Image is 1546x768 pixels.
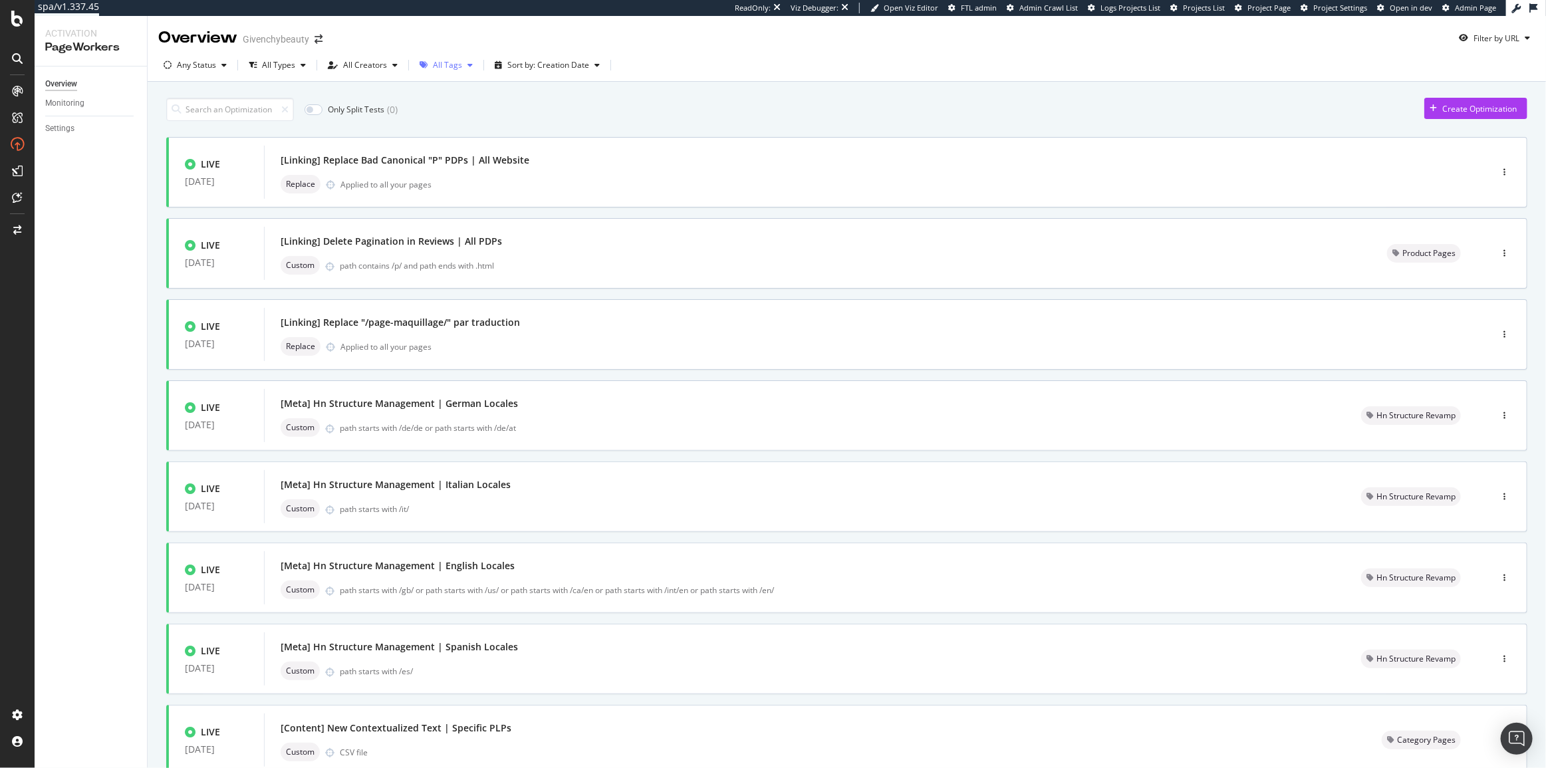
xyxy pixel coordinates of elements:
div: Settings [45,122,74,136]
div: Only Split Tests [328,104,384,115]
div: [DATE] [185,420,248,430]
div: Applied to all your pages [340,179,432,190]
span: Open in dev [1390,3,1432,13]
div: All Creators [343,61,387,69]
div: neutral label [1361,406,1461,425]
a: Project Settings [1301,3,1367,13]
div: neutral label [1361,487,1461,506]
div: Givenchybeauty [243,33,309,46]
div: neutral label [281,499,320,518]
span: Logs Projects List [1100,3,1160,13]
div: Any Status [177,61,216,69]
div: Overview [158,27,237,49]
span: Project Settings [1313,3,1367,13]
div: Overview [45,77,77,91]
a: Open in dev [1377,3,1432,13]
span: Custom [286,748,315,756]
button: All Tags [414,55,478,76]
div: LIVE [201,563,220,576]
div: neutral label [281,175,321,193]
span: Admin Crawl List [1019,3,1078,13]
div: [DATE] [185,338,248,349]
span: Project Page [1247,3,1291,13]
div: neutral label [281,337,321,356]
a: Overview [45,77,138,91]
div: neutral label [1361,569,1461,587]
span: Product Pages [1402,249,1456,257]
span: Hn Structure Revamp [1376,574,1456,582]
div: [Meta] Hn Structure Management | Spanish Locales [281,640,518,654]
div: Activation [45,27,136,40]
div: neutral label [281,662,320,680]
div: neutral label [281,418,320,437]
div: [DATE] [185,176,248,187]
div: neutral label [1387,244,1461,263]
div: neutral label [281,580,320,599]
button: Any Status [158,55,232,76]
div: path starts with /de/de or path starts with /de/at [340,422,1329,434]
div: CSV file [340,747,368,758]
span: Hn Structure Revamp [1376,412,1456,420]
span: Custom [286,424,315,432]
div: LIVE [201,401,220,414]
div: Filter by URL [1474,33,1519,44]
a: Projects List [1170,3,1225,13]
div: All Types [262,61,295,69]
input: Search an Optimization [166,98,294,121]
div: [Meta] Hn Structure Management | English Locales [281,559,515,573]
button: All Creators [322,55,403,76]
div: path starts with /gb/ or path starts with /us/ or path starts with /ca/en or path starts with /in... [340,584,1329,596]
div: Open Intercom Messenger [1501,723,1533,755]
div: path starts with /es/ [340,666,1329,677]
span: Hn Structure Revamp [1376,655,1456,663]
div: [Content] New Contextualized Text | Specific PLPs [281,721,511,735]
a: FTL admin [948,3,997,13]
div: arrow-right-arrow-left [315,35,322,44]
div: ReadOnly: [735,3,771,13]
span: Hn Structure Revamp [1376,493,1456,501]
div: [Linking] Delete Pagination in Reviews | All PDPs [281,235,502,248]
div: LIVE [201,644,220,658]
button: Filter by URL [1454,27,1535,49]
div: [Meta] Hn Structure Management | Italian Locales [281,478,511,491]
div: LIVE [201,158,220,171]
div: LIVE [201,239,220,252]
span: Custom [286,505,315,513]
span: Admin Page [1455,3,1496,13]
div: LIVE [201,482,220,495]
a: Admin Page [1442,3,1496,13]
span: Replace [286,342,315,350]
div: Viz Debugger: [791,3,838,13]
span: Custom [286,667,315,675]
a: Logs Projects List [1088,3,1160,13]
a: Monitoring [45,96,138,110]
a: Open Viz Editor [870,3,938,13]
button: Sort by: Creation Date [489,55,605,76]
div: neutral label [1361,650,1461,668]
div: LIVE [201,320,220,333]
a: Settings [45,122,138,136]
button: Create Optimization [1424,98,1527,119]
div: path starts with /it/ [340,503,1329,515]
span: Projects List [1183,3,1225,13]
div: ( 0 ) [387,103,398,116]
div: LIVE [201,725,220,739]
div: [DATE] [185,582,248,592]
div: [Meta] Hn Structure Management | German Locales [281,397,518,410]
div: Applied to all your pages [340,341,432,352]
div: [Linking] Replace "/page-maquillage/" par traduction [281,316,520,329]
div: [Linking] Replace Bad Canonical "P" PDPs | All Website [281,154,529,167]
a: Project Page [1235,3,1291,13]
div: path contains /p/ and path ends with .html [340,260,1355,271]
div: [DATE] [185,501,248,511]
div: [DATE] [185,744,248,755]
div: [DATE] [185,257,248,268]
span: Replace [286,180,315,188]
div: neutral label [281,743,320,761]
div: Create Optimization [1442,103,1517,114]
div: All Tags [433,61,462,69]
div: [DATE] [185,663,248,674]
div: Sort by: Creation Date [507,61,589,69]
div: neutral label [1382,731,1461,749]
span: Category Pages [1397,736,1456,744]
